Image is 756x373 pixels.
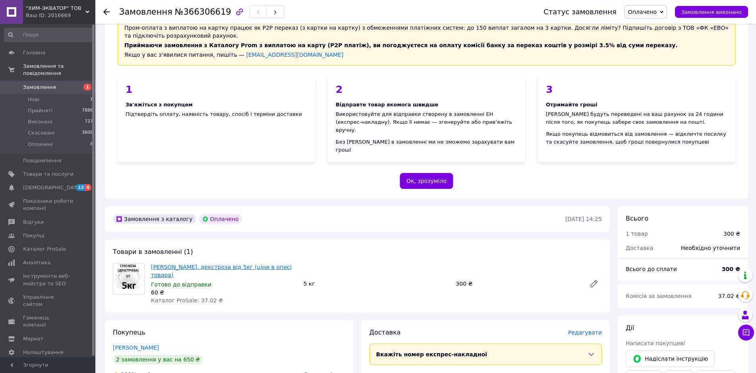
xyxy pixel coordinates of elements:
[113,248,193,256] span: Товари в замовленні (1)
[23,273,73,287] span: Інструменти веб-майстра та SEO
[4,28,94,42] input: Пошук
[90,141,93,148] span: 8
[151,281,211,288] span: Готово до відправки
[28,118,52,125] span: Виконані
[628,9,657,15] span: Оплачено
[90,96,93,103] span: 1
[126,85,307,94] div: 1
[23,198,73,212] span: Показники роботи компанії
[124,51,729,59] div: Якщо у вас з'явилися питання, пишіть —
[113,344,159,351] a: [PERSON_NAME]
[718,293,740,299] span: 37.02 ₴
[85,118,93,125] span: 727
[626,231,648,237] span: 1 товар
[23,63,95,77] span: Замовлення та повідомлення
[28,141,53,148] span: Оплачені
[113,214,196,224] div: Замовлення з каталогу
[26,12,95,19] div: Ваш ID: 2016669
[568,329,602,336] span: Редагувати
[336,110,517,134] div: Використовуйте для відправки створену в замовленні ЕН (експрес-накладну). Якщо її немає — згенеру...
[23,314,73,329] span: Гаманець компанії
[23,219,44,226] span: Відгуки
[626,215,648,222] span: Всього
[28,107,52,114] span: Прийняті
[626,340,685,346] span: Написати покупцеві
[113,329,145,336] span: Покупець
[23,157,62,164] span: Повідомлення
[543,8,617,16] div: Статус замовлення
[76,184,85,191] span: 12
[722,266,740,272] b: 300 ₴
[23,349,64,356] span: Налаштування
[675,6,748,18] button: Замовлення виконано
[23,49,45,56] span: Головна
[82,107,93,114] span: 7886
[175,7,231,17] span: №366306619
[23,232,44,239] span: Покупці
[626,266,677,272] span: Всього до сплати
[126,102,193,108] span: Зв'яжіться з покупцем
[300,278,453,289] div: 5 кг
[626,293,692,299] span: Комісія за замовлення
[151,288,297,296] div: 60 ₴
[82,129,93,137] span: 3608
[676,239,745,257] div: Необхідно уточнити
[23,294,73,308] span: Управління сайтом
[336,138,517,154] div: Без [PERSON_NAME] в замовленні ми не зможемо зарахувати вам гроші
[565,216,602,222] time: [DATE] 14:25
[546,102,597,108] span: Отримайте гроші
[28,96,39,103] span: Нові
[369,329,401,336] span: Доставка
[23,259,50,266] span: Аналітика
[586,276,602,292] a: Редагувати
[23,171,73,178] span: Товари та послуги
[681,9,742,15] span: Замовлення виконано
[23,246,66,253] span: Каталог ProSale
[118,17,735,65] div: Пром-оплата з виплатою на картку працює як P2P переказ (з картки на картку) з обмеженнями платіжн...
[151,297,223,304] span: Каталог ProSale: 37.02 ₴
[23,84,56,91] span: Замовлення
[546,85,727,94] div: 3
[376,351,487,358] span: Вкажіть номер експрес-накладної
[452,278,583,289] div: 300 ₴
[738,325,754,340] button: Чат з покупцем
[546,110,727,126] div: [PERSON_NAME] будуть переведені на ваш рахунок за 24 години після того, як покупець забере своє з...
[336,102,438,108] span: Відправте товар якомога швидше
[336,85,517,94] div: 2
[119,7,172,17] span: Замовлення
[85,184,91,191] span: 4
[723,230,740,238] div: 300 ₴
[626,324,634,332] span: Дії
[151,264,292,278] a: [PERSON_NAME], декстроза від 5кг (ціни в описі товара)
[124,42,678,48] span: Приймаючи замовлення з Каталогу Prom з виплатою на карту (Р2Р платіж), ви погоджуєтеся на оплату ...
[103,8,110,16] div: Повернутися назад
[83,84,91,90] span: 1
[400,173,453,189] button: Ок, зрозуміло
[23,184,82,191] span: [DEMOGRAPHIC_DATA]
[113,263,144,294] img: Глюкоза, декстроза від 5кг (ціни в описі товара)
[28,129,55,137] span: Скасовані
[113,355,203,364] div: 2 замовлення у вас на 650 ₴
[626,245,653,251] span: Доставка
[118,77,315,162] div: Підтвердіть оплату, наявність товару, спосіб і терміни доставки
[26,5,85,12] span: "ХИМ-ЭКВАТОР" ТОВ
[23,335,43,342] span: Маркет
[246,52,344,58] a: [EMAIL_ADDRESS][DOMAIN_NAME]
[199,214,242,224] div: Оплачено
[626,350,715,367] button: Надіслати інструкцію
[546,130,727,146] div: Якщо покупець відмовиться від замовлення — відкличте посилку та скасуйте замовлення, щоб гроші по...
